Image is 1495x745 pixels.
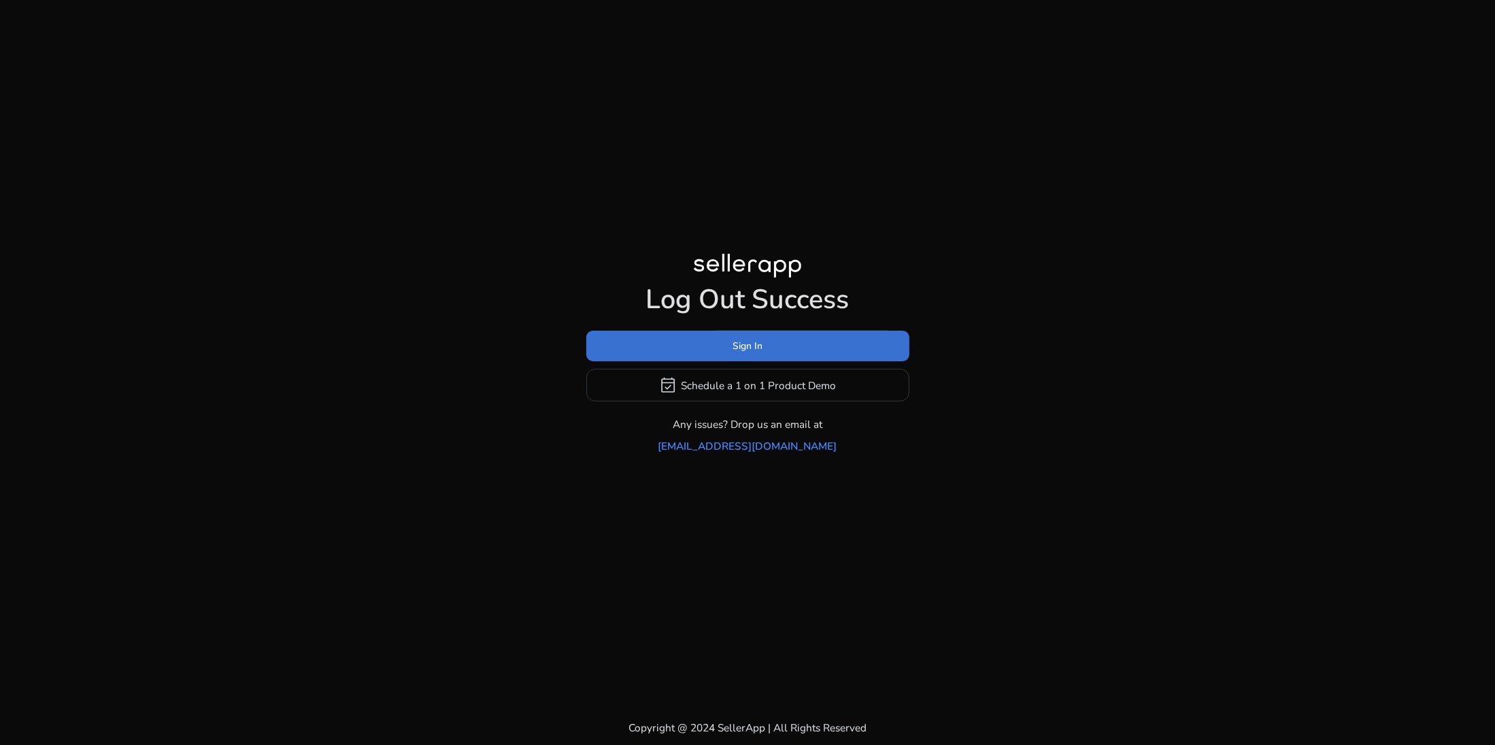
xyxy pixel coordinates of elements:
h1: Log Out Success [586,284,909,316]
span: event_available [659,376,677,394]
p: Any issues? Drop us an email at [673,416,822,432]
button: Sign In [586,331,909,361]
button: event_availableSchedule a 1 on 1 Product Demo [586,369,909,401]
span: Sign In [733,339,762,353]
a: [EMAIL_ADDRESS][DOMAIN_NAME] [658,438,837,454]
